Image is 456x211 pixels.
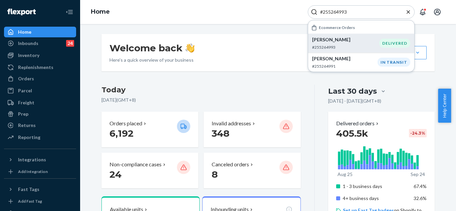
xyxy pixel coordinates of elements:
h3: Today [101,85,301,95]
a: Add Integration [4,168,76,176]
button: Close Navigation [63,5,76,19]
p: Sep 24 [411,171,425,178]
svg: Search Icon [311,9,317,15]
button: Open notifications [416,5,429,19]
a: Parcel [4,85,76,96]
button: Fast Tags [4,184,76,195]
div: IN TRANSIT [378,58,410,67]
div: Inbounds [18,40,38,47]
div: Prep [18,111,28,117]
a: Prep [4,109,76,119]
div: DELIVERED [379,39,410,48]
div: Inventory [18,52,39,59]
p: [PERSON_NAME] [312,55,378,62]
a: Reporting [4,132,76,143]
div: Add Integration [18,169,48,174]
button: Canceled orders 8 [204,153,300,188]
a: Inventory [4,50,76,61]
h6: Ecommerce Orders [319,25,355,30]
p: 1 - 3 business days [343,183,409,190]
div: 24 [66,40,74,47]
img: hand-wave emoji [185,43,195,53]
button: Close Search [405,9,412,16]
span: 6,192 [109,128,134,139]
a: Freight [4,97,76,108]
a: Home [4,27,76,37]
span: 8 [212,169,218,180]
button: Integrations [4,154,76,165]
p: Non-compliance cases [109,161,162,168]
span: 24 [109,169,122,180]
button: Invalid addresses 348 [204,112,300,147]
div: Home [18,29,31,35]
div: Integrations [18,156,46,163]
p: Invalid addresses [212,120,251,127]
p: #255264993 [312,44,379,50]
p: Orders placed [109,120,142,127]
a: Add Fast Tag [4,197,76,205]
div: Returns [18,122,36,129]
button: Orders placed 6,192 [101,112,198,147]
img: Flexport logo [7,9,36,15]
span: 348 [212,128,229,139]
div: Add Fast Tag [18,198,42,204]
span: 405.5k [336,128,368,139]
p: 4+ business days [343,195,409,202]
p: [PERSON_NAME] [312,36,379,43]
span: 67.4% [414,183,427,189]
input: Search Input [317,9,400,15]
button: Help Center [438,89,451,123]
a: Orders [4,73,76,84]
a: Returns [4,120,76,131]
a: Replenishments [4,62,76,73]
h1: Welcome back [109,42,195,54]
div: Parcel [18,87,32,94]
div: Freight [18,99,34,106]
div: Fast Tags [18,186,39,193]
p: #255264991 [312,63,378,69]
a: Inbounds24 [4,38,76,49]
p: [DATE] ( GMT+8 ) [101,97,301,103]
p: Canceled orders [212,161,249,168]
p: Here’s a quick overview of your business [109,57,195,63]
button: Non-compliance cases 24 [101,153,198,188]
ol: breadcrumbs [85,2,115,22]
p: [DATE] - [DATE] ( GMT+8 ) [328,98,381,104]
span: 32.6% [414,195,427,201]
div: -24.3 % [409,129,427,137]
a: Home [91,8,110,15]
div: Replenishments [18,64,53,71]
button: Delivered orders [336,120,380,127]
button: Open account menu [431,5,444,19]
div: Last 30 days [328,86,377,96]
div: Reporting [18,134,40,141]
p: Aug 25 [337,171,353,178]
div: Orders [18,75,34,82]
